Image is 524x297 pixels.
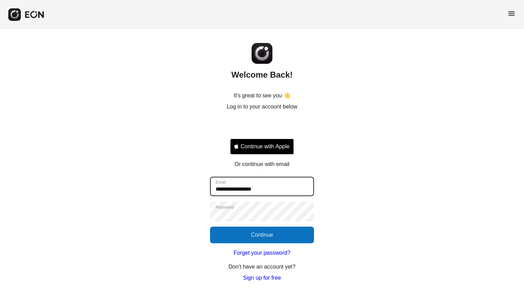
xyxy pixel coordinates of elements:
[234,91,290,100] p: It's great to see you 👋
[235,160,289,168] p: Or continue with email
[216,204,234,210] label: Password
[216,180,226,185] label: Email
[210,227,314,243] button: Continue
[232,69,293,80] h2: Welcome Back!
[243,274,281,282] a: Sign up for free
[507,9,516,18] span: menu
[228,263,295,271] p: Don't have an account yet?
[230,139,294,155] button: Signin with apple ID
[227,103,297,111] p: Log in to your account below
[227,119,297,134] iframe: Sign in with Google Button
[234,249,290,257] a: Forget your password?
